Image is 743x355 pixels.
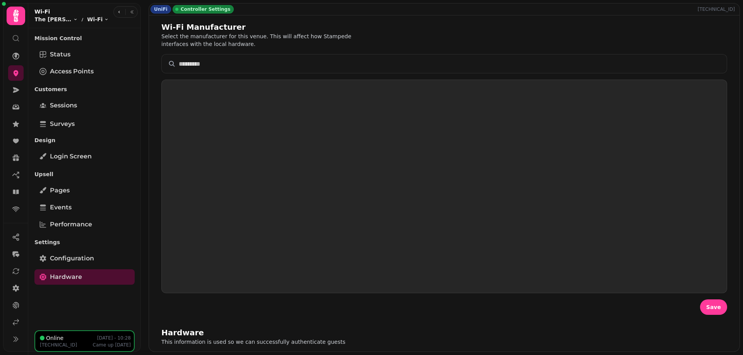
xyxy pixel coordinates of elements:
[50,50,70,59] span: Status
[34,133,135,147] p: Design
[34,251,135,266] a: Configuration
[34,235,135,249] p: Settings
[34,183,135,198] a: Pages
[34,116,135,132] a: Surveys
[161,22,310,32] h2: Wi-Fi Manufacturer
[161,338,360,346] p: This information is used so we can successfully authenticate guests
[50,272,82,282] span: Hardware
[151,5,171,14] div: UniFi
[698,6,738,12] p: [TECHNICAL_ID]
[34,149,135,164] a: Login screen
[34,200,135,215] a: Events
[115,342,131,348] span: [DATE]
[50,67,94,76] span: Access Points
[50,119,75,129] span: Surveys
[34,269,135,285] a: Hardware
[706,304,721,310] span: Save
[87,15,109,23] button: Wi-Fi
[46,334,63,342] p: Online
[161,327,204,338] h2: Hardware
[34,15,72,23] span: The [PERSON_NAME] Town
[34,98,135,113] a: Sessions
[93,342,114,348] span: Came up
[50,152,92,161] span: Login screen
[34,31,135,45] p: Mission Control
[34,167,135,181] p: Upsell
[50,254,94,263] span: Configuration
[50,186,70,195] span: Pages
[40,342,77,348] p: [TECHNICAL_ID]
[34,8,109,15] h2: Wi-Fi
[161,32,360,48] p: Select the manufacturer for this venue. This will affect how Stampede interfaces with the local h...
[34,15,78,23] button: The [PERSON_NAME] Town
[34,82,135,96] p: Customers
[700,299,727,315] button: Save
[97,335,131,341] p: [DATE] - 10:28
[34,217,135,232] a: Performance
[50,203,72,212] span: Events
[34,47,135,62] a: Status
[34,330,135,352] button: Online[DATE] - 10:28[TECHNICAL_ID]Came up[DATE]
[34,15,109,23] nav: breadcrumb
[34,64,135,79] a: Access Points
[181,6,231,12] span: Controller Settings
[50,101,77,110] span: Sessions
[50,220,92,229] span: Performance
